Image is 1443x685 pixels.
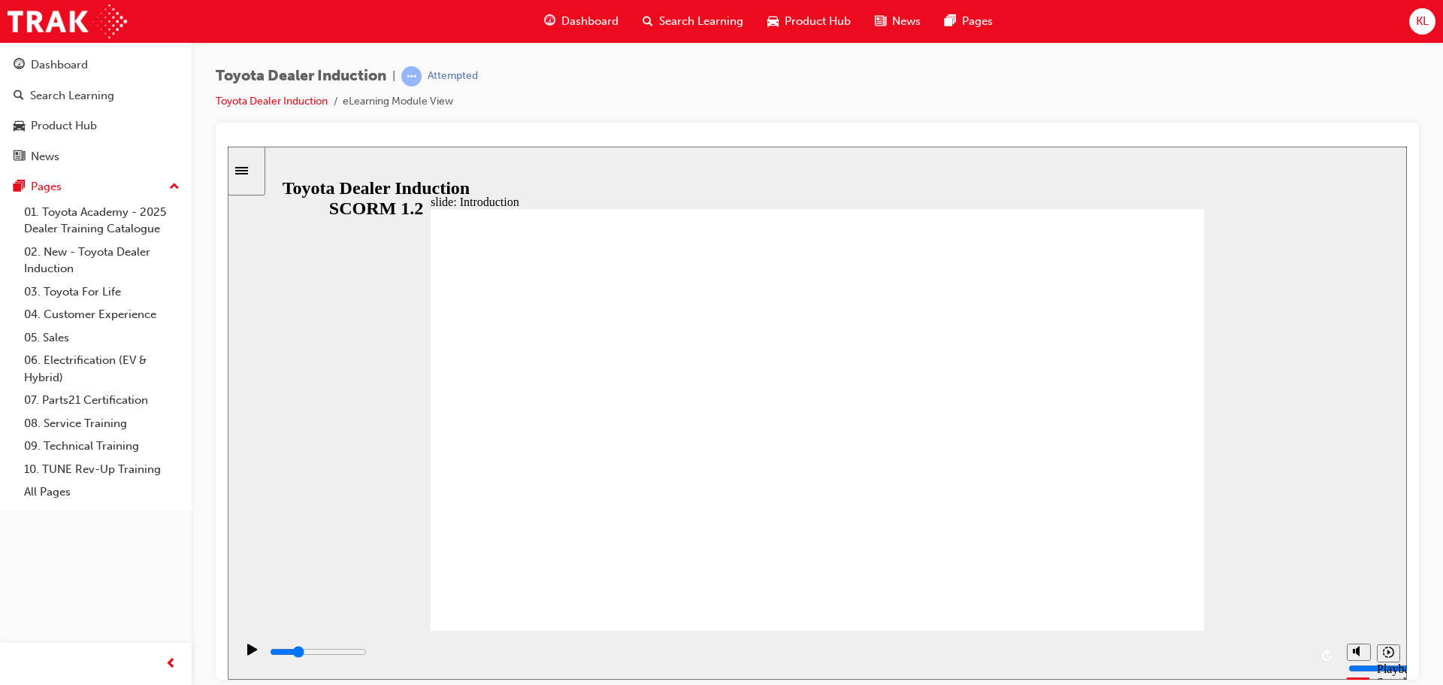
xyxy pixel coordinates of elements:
[169,177,180,197] span: up-icon
[962,13,993,30] span: Pages
[428,69,478,83] div: Attempted
[216,68,386,85] span: Toyota Dealer Induction
[785,13,851,30] span: Product Hub
[1149,498,1172,516] button: Playback speed
[643,12,653,31] span: search-icon
[1409,8,1435,35] button: KL
[14,120,25,133] span: car-icon
[1416,13,1429,30] span: KL
[755,6,863,37] a: car-iconProduct Hub
[30,87,114,105] div: Search Learning
[6,82,186,110] a: Search Learning
[392,68,395,85] span: |
[1119,497,1143,514] button: Mute (Ctrl+Alt+M)
[863,6,933,37] a: news-iconNews
[14,89,24,103] span: search-icon
[18,458,186,481] a: 10. TUNE Rev-Up Training
[532,6,631,37] a: guage-iconDashboard
[14,180,25,194] span: pages-icon
[18,201,186,241] a: 01. Toyota Academy - 2025 Dealer Training Catalogue
[14,150,25,164] span: news-icon
[31,117,97,135] div: Product Hub
[343,93,453,111] li: eLearning Module View
[31,56,88,74] div: Dashboard
[31,178,62,195] div: Pages
[561,13,619,30] span: Dashboard
[6,51,186,79] a: Dashboard
[892,13,921,30] span: News
[767,12,779,31] span: car-icon
[216,95,328,108] a: Toyota Dealer Induction
[8,5,127,38] img: Trak
[18,241,186,280] a: 02. New - Toyota Dealer Induction
[401,66,422,86] span: learningRecordVerb_ATTEMPT-icon
[6,143,186,171] a: News
[42,499,139,511] input: slide progress
[631,6,755,37] a: search-iconSearch Learning
[18,349,186,389] a: 06. Electrification (EV & Hybrid)
[6,112,186,140] a: Product Hub
[945,12,956,31] span: pages-icon
[165,655,177,674] span: prev-icon
[18,389,186,412] a: 07. Parts21 Certification
[18,435,186,458] a: 09. Technical Training
[544,12,555,31] span: guage-icon
[14,59,25,72] span: guage-icon
[6,173,186,201] button: Pages
[1089,498,1112,520] button: Replay (Ctrl+Alt+R)
[1149,516,1172,543] div: Playback Speed
[8,496,33,522] button: Play (Ctrl+Alt+P)
[8,484,1112,533] div: playback controls
[6,48,186,173] button: DashboardSearch LearningProduct HubNews
[1112,484,1172,533] div: misc controls
[18,412,186,435] a: 08. Service Training
[18,280,186,304] a: 03. Toyota For Life
[659,13,743,30] span: Search Learning
[31,148,59,165] div: News
[1121,516,1218,528] input: volume
[18,326,186,350] a: 05. Sales
[933,6,1005,37] a: pages-iconPages
[18,480,186,504] a: All Pages
[875,12,886,31] span: news-icon
[18,303,186,326] a: 04. Customer Experience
